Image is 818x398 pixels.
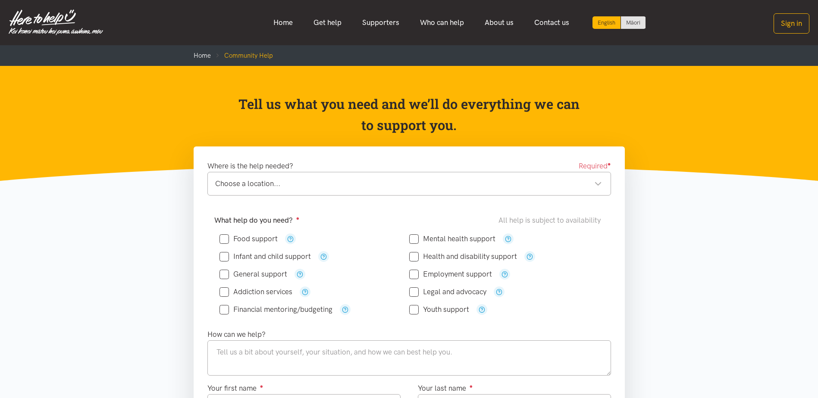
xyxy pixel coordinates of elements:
[579,160,611,172] span: Required
[219,271,287,278] label: General support
[260,383,263,389] sup: ●
[219,235,278,243] label: Food support
[219,288,292,295] label: Addiction services
[621,16,646,29] a: Switch to Te Reo Māori
[263,13,303,32] a: Home
[219,253,311,260] label: Infant and child support
[474,13,524,32] a: About us
[608,161,611,167] sup: ●
[194,52,211,59] a: Home
[409,235,495,243] label: Mental health support
[303,13,352,32] a: Get help
[470,383,473,389] sup: ●
[409,271,492,278] label: Employment support
[418,382,473,394] label: Your last name
[207,160,293,172] label: Where is the help needed?
[9,9,103,35] img: Home
[207,382,263,394] label: Your first name
[214,215,300,226] label: What help do you need?
[215,178,602,190] div: Choose a location...
[211,50,273,61] li: Community Help
[774,13,809,34] button: Sign in
[592,16,621,29] div: Current language
[207,329,266,340] label: How can we help?
[296,215,300,221] sup: ●
[592,16,646,29] div: Language toggle
[352,13,410,32] a: Supporters
[409,253,517,260] label: Health and disability support
[219,306,332,313] label: Financial mentoring/budgeting
[409,306,469,313] label: Youth support
[498,215,604,226] div: All help is subject to availability
[524,13,580,32] a: Contact us
[238,93,580,136] p: Tell us what you need and we’ll do everything we can to support you.
[409,288,486,295] label: Legal and advocacy
[410,13,474,32] a: Who can help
